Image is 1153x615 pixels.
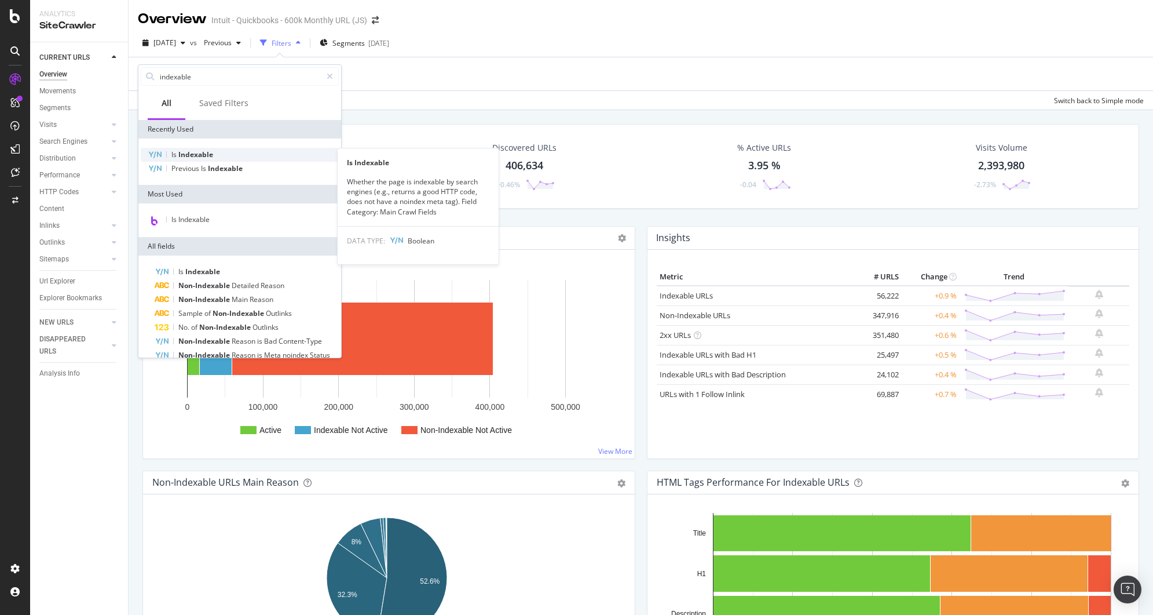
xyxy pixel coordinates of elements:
span: Non-Indexable [178,336,232,346]
span: of [191,322,199,332]
span: is [257,350,264,360]
div: Performance [39,169,80,181]
td: 56,222 [855,286,902,306]
div: bell-plus [1095,290,1103,299]
span: vs [190,38,199,48]
div: bell-plus [1095,388,1103,397]
a: Indexable URLs [660,290,713,301]
a: Url Explorer [39,275,120,288]
div: Search Engines [39,136,87,148]
div: -0.04 [740,180,756,190]
div: NEW URLS [39,316,74,329]
div: Movements [39,85,76,97]
a: Indexable URLs with Bad Description [660,369,786,380]
span: Reason [261,281,284,290]
h4: Insights [656,230,690,246]
span: Outlinks [252,322,279,332]
text: 100,000 [248,402,278,412]
i: Options [618,234,626,242]
a: Inlinks [39,220,108,232]
span: noindex [283,350,310,360]
text: Active [259,425,281,435]
a: Outlinks [39,236,108,249]
span: Detailed [232,281,261,290]
text: Non-Indexable Not Active [420,425,512,435]
div: % Active URLs [737,142,791,154]
div: 3.95 % [748,158,781,173]
text: Indexable Not Active [314,425,388,435]
div: 406,634 [506,158,543,173]
span: Reason [232,350,257,360]
a: Search Engines [39,136,108,148]
td: 347,916 [855,305,902,325]
a: URLs with 1 Follow Inlink [660,389,745,399]
td: +0.4 % [902,305,960,325]
text: 52.6% [420,577,440,585]
text: 500,000 [551,402,580,412]
button: [DATE] [138,34,190,52]
td: 24,102 [855,365,902,384]
a: Sitemaps [39,253,108,265]
a: DISAPPEARED URLS [39,333,108,358]
div: Open Intercom Messenger [1114,576,1141,603]
a: Indexable URLs with Bad H1 [660,350,756,360]
div: [DATE] [368,38,389,48]
input: Search by field name [159,68,321,85]
th: Trend [960,268,1068,286]
span: Is [171,150,178,159]
div: Inlinks [39,220,60,232]
span: is [257,336,264,346]
text: 400,000 [475,402,505,412]
span: 2025 Aug. 22nd [153,38,176,48]
span: Main [232,294,250,304]
a: 2xx URLs [660,330,691,340]
svg: A chart. [152,268,625,449]
a: Visits [39,119,108,131]
a: Distribution [39,152,108,165]
a: Non-Indexable URLs [660,310,730,321]
text: Title [693,529,706,537]
div: Most Used [138,185,341,203]
a: CURRENT URLS [39,52,108,64]
div: Segments [39,102,71,114]
div: bell-plus [1095,329,1103,338]
span: DATA TYPE: [347,236,385,246]
td: +0.5 % [902,345,960,365]
text: 32.3% [338,591,357,599]
div: CURRENT URLS [39,52,90,64]
td: 351,480 [855,325,902,345]
div: Discovered URLs [492,142,557,154]
span: Non-Indexable [178,294,232,304]
button: Segments[DATE] [315,34,394,52]
div: +0.46% [496,180,520,190]
th: Metric [657,268,856,286]
div: HTTP Codes [39,186,79,198]
div: Visits Volume [976,142,1027,154]
text: 200,000 [324,402,353,412]
div: Analysis Info [39,367,80,380]
div: HTML Tags Performance for Indexable URLs [657,476,850,488]
div: Saved Filters [199,97,248,109]
div: SiteCrawler [39,19,119,32]
div: gear [617,479,625,487]
text: 0 [185,402,190,412]
div: -2.73% [974,180,996,190]
a: Explorer Bookmarks [39,292,120,304]
span: Sample [178,308,204,318]
div: gear [1121,479,1129,487]
span: Non-Indexable [213,308,266,318]
td: +0.9 % [902,286,960,306]
span: Content-Type [279,336,322,346]
span: No. [178,322,191,332]
a: NEW URLS [39,316,108,329]
a: HTTP Codes [39,186,108,198]
span: Non-Indexable [178,350,232,360]
div: Whether the page is indexable by search engines (e.g., returns a good HTTP code, does not have a ... [338,177,499,217]
span: Is Indexable [171,214,210,224]
div: Overview [138,9,207,29]
div: Visits [39,119,57,131]
div: 2,393,980 [978,158,1024,173]
span: Is [178,267,185,276]
span: of [204,308,213,318]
